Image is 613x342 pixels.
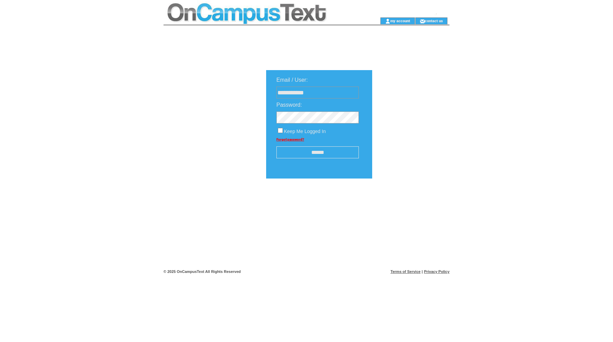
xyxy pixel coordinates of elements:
[391,269,421,274] a: Terms of Service
[276,77,308,83] span: Email / User:
[390,18,410,23] a: my account
[284,129,326,134] span: Keep Me Logged In
[392,196,426,204] img: transparent.png;jsessionid=C44056856CCE9CB6F6C4DBE69A6577F8
[420,18,425,24] img: contact_us_icon.gif;jsessionid=C44056856CCE9CB6F6C4DBE69A6577F8
[276,137,304,141] a: Forgot password?
[385,18,390,24] img: account_icon.gif;jsessionid=C44056856CCE9CB6F6C4DBE69A6577F8
[425,18,443,23] a: contact us
[164,269,241,274] span: © 2025 OnCampusText All Rights Reserved
[276,102,302,108] span: Password:
[422,269,423,274] span: |
[424,269,449,274] a: Privacy Policy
